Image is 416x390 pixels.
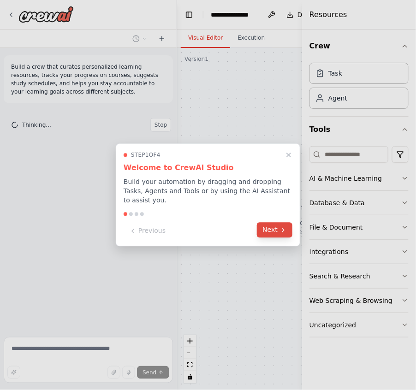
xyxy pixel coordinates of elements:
button: Hide left sidebar [183,8,196,21]
button: Previous [124,224,171,239]
button: Next [257,223,292,238]
h3: Welcome to CrewAI Studio [124,163,292,174]
p: Build your automation by dragging and dropping Tasks, Agents and Tools or by using the AI Assista... [124,177,292,205]
button: Close walkthrough [283,150,294,161]
span: Step 1 of 4 [131,152,160,159]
